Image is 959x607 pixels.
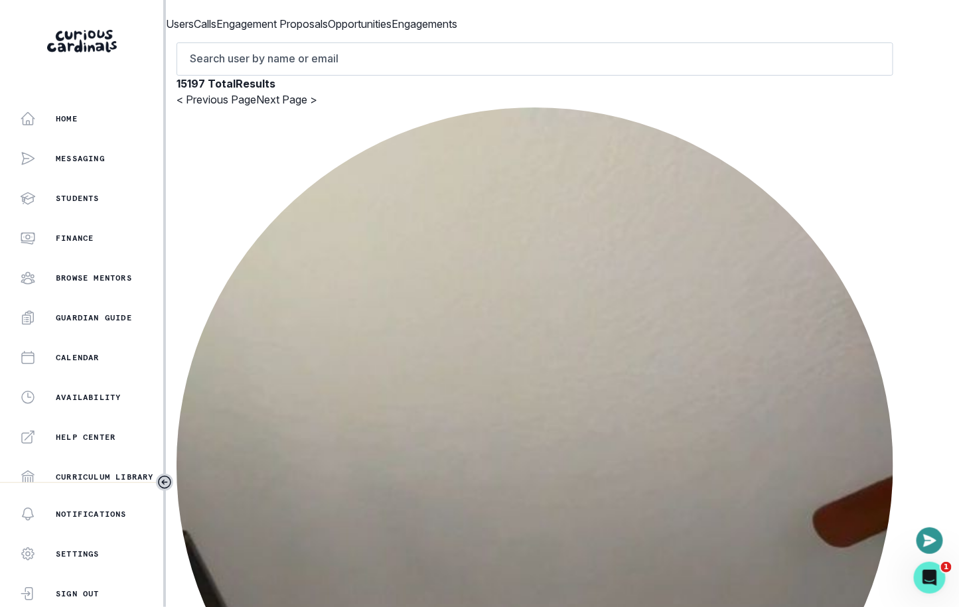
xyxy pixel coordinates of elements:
[47,30,117,52] img: Curious Cardinals Logo
[156,474,173,491] button: Toggle sidebar
[56,392,121,403] p: Availability
[56,312,132,323] p: Guardian Guide
[56,193,100,204] p: Students
[56,588,100,599] p: Sign Out
[56,153,105,164] p: Messaging
[328,16,392,32] p: Opportunities
[914,562,946,594] iframe: Intercom live chat
[56,509,127,519] p: Notifications
[216,16,328,32] p: Engagement Proposals
[917,527,943,554] button: Open or close messaging widget
[56,113,78,124] p: Home
[177,92,256,107] button: < Previous Page
[392,16,457,32] p: Engagements
[56,233,94,243] p: Finance
[941,562,952,573] span: 1
[194,16,216,32] p: Calls
[177,77,275,90] b: 15197 Total Results
[166,16,194,32] p: Users
[56,549,100,559] p: Settings
[56,472,154,482] p: Curriculum Library
[56,352,100,363] p: Calendar
[256,92,317,107] button: Next Page >
[56,273,132,283] p: Browse Mentors
[56,432,115,442] p: Help Center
